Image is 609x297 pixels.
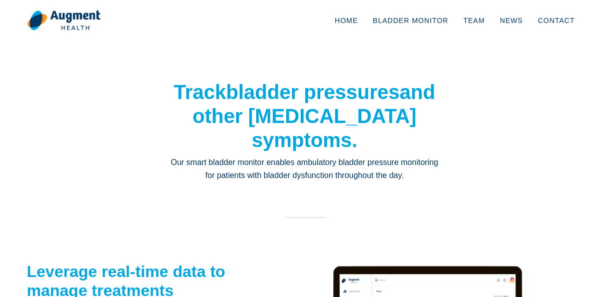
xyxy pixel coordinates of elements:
[530,4,582,37] a: Contact
[170,156,440,182] p: Our smart bladder monitor enables ambulatory bladder pressure monitoring for patients with bladde...
[27,10,101,31] img: logo
[456,4,492,37] a: Team
[365,4,456,37] a: Bladder Monitor
[327,4,365,37] a: Home
[170,80,440,152] h1: Track and other [MEDICAL_DATA] symptoms.
[492,4,530,37] a: News
[226,81,400,103] strong: bladder pressures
